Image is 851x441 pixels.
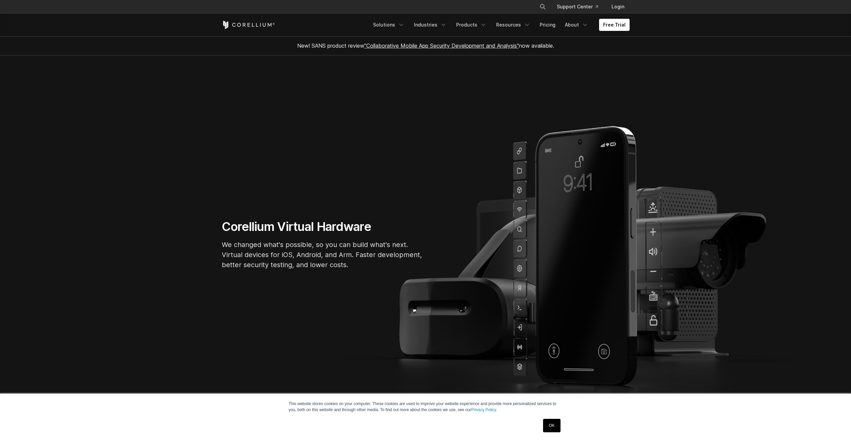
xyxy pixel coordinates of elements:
a: Corellium Home [222,21,275,29]
div: Navigation Menu [531,1,630,13]
span: New! SANS product review now available. [297,42,554,49]
a: OK [543,419,560,432]
h1: Corellium Virtual Hardware [222,219,423,234]
div: Navigation Menu [369,19,630,31]
a: Pricing [536,19,560,31]
a: Privacy Policy. [471,407,497,412]
a: Solutions [369,19,409,31]
p: We changed what's possible, so you can build what's next. Virtual devices for iOS, Android, and A... [222,240,423,270]
a: Resources [492,19,534,31]
button: Search [537,1,549,13]
a: Free Trial [599,19,630,31]
p: This website stores cookies on your computer. These cookies are used to improve your website expe... [289,401,563,413]
a: About [561,19,592,31]
a: Support Center [551,1,603,13]
a: Industries [410,19,451,31]
a: Products [452,19,491,31]
a: "Collaborative Mobile App Security Development and Analysis" [364,42,519,49]
a: Login [606,1,630,13]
